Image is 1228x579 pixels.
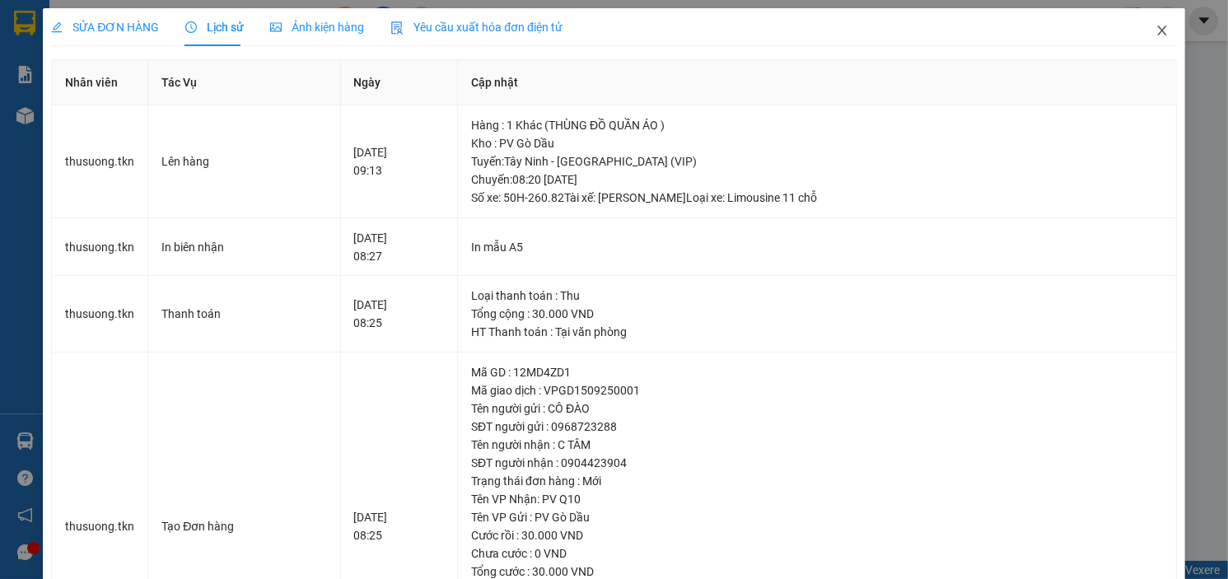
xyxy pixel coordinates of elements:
img: icon [390,21,404,35]
div: In mẫu A5 [471,238,1163,256]
div: Trạng thái đơn hàng : Mới [471,472,1163,490]
td: thusuong.tkn [52,218,148,277]
th: Tác Vụ [148,60,340,105]
button: Close [1139,8,1185,54]
td: thusuong.tkn [52,276,148,353]
span: Lịch sử [185,21,244,34]
span: Ảnh kiện hàng [270,21,364,34]
div: Lên hàng [161,152,326,170]
div: Tên người nhận : C TÂM [471,436,1163,454]
div: SĐT người nhận : 0904423904 [471,454,1163,472]
div: Loại thanh toán : Thu [471,287,1163,305]
span: Yêu cầu xuất hóa đơn điện tử [390,21,563,34]
th: Ngày [341,60,459,105]
div: HT Thanh toán : Tại văn phòng [471,323,1163,341]
div: [DATE] 09:13 [354,143,445,180]
div: Tên VP Gửi : PV Gò Dầu [471,508,1163,526]
div: Thanh toán [161,305,326,323]
div: Chưa cước : 0 VND [471,544,1163,563]
span: clock-circle [185,21,197,33]
span: close [1156,24,1169,37]
div: Hàng : 1 Khác (THÙNG ĐỒ QUẦN ÁO ) [471,116,1163,134]
span: picture [270,21,282,33]
div: Tạo Đơn hàng [161,517,326,535]
th: Cập nhật [458,60,1177,105]
div: Tên người gửi : CÔ ĐÀO [471,399,1163,418]
div: Tên VP Nhận: PV Q10 [471,490,1163,508]
div: Mã GD : 12MD4ZD1 [471,363,1163,381]
div: Kho : PV Gò Dầu [471,134,1163,152]
div: [DATE] 08:27 [354,229,445,265]
div: Tổng cộng : 30.000 VND [471,305,1163,323]
div: Cước rồi : 30.000 VND [471,526,1163,544]
span: SỬA ĐƠN HÀNG [51,21,159,34]
div: SĐT người gửi : 0968723288 [471,418,1163,436]
div: Mã giao dịch : VPGD1509250001 [471,381,1163,399]
th: Nhân viên [52,60,148,105]
div: [DATE] 08:25 [354,296,445,332]
div: Tuyến : Tây Ninh - [GEOGRAPHIC_DATA] (VIP) Chuyến: 08:20 [DATE] Số xe: 50H-260.82 Tài xế: [PERSON... [471,152,1163,207]
div: [DATE] 08:25 [354,508,445,544]
span: edit [51,21,63,33]
div: In biên nhận [161,238,326,256]
td: thusuong.tkn [52,105,148,218]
